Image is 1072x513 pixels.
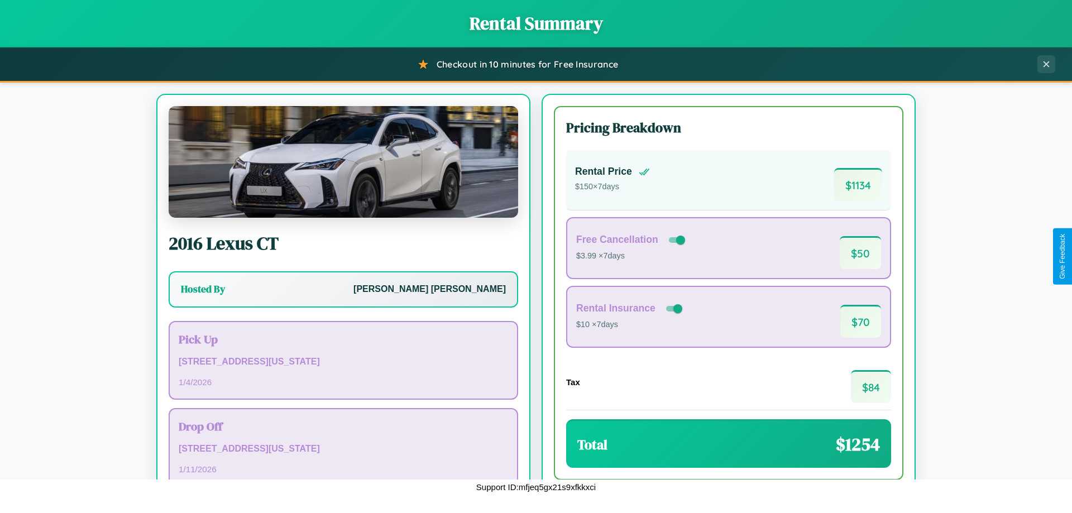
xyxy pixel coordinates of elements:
[836,432,880,457] span: $ 1254
[834,168,882,201] span: $ 1134
[169,231,518,256] h2: 2016 Lexus CT
[179,462,508,477] p: 1 / 11 / 2026
[575,180,650,194] p: $ 150 × 7 days
[11,11,1061,36] h1: Rental Summary
[575,166,632,178] h4: Rental Price
[179,354,508,370] p: [STREET_ADDRESS][US_STATE]
[840,236,881,269] span: $ 50
[353,281,506,298] p: [PERSON_NAME] [PERSON_NAME]
[566,118,891,137] h3: Pricing Breakdown
[179,441,508,457] p: [STREET_ADDRESS][US_STATE]
[576,234,658,246] h4: Free Cancellation
[1059,234,1066,279] div: Give Feedback
[576,303,655,314] h4: Rental Insurance
[576,318,685,332] p: $10 × 7 days
[851,370,891,403] span: $ 84
[576,249,687,263] p: $3.99 × 7 days
[179,331,508,347] h3: Pick Up
[840,305,881,338] span: $ 70
[181,282,225,296] h3: Hosted By
[437,59,618,70] span: Checkout in 10 minutes for Free Insurance
[179,418,508,434] h3: Drop Off
[179,375,508,390] p: 1 / 4 / 2026
[566,377,580,387] h4: Tax
[169,106,518,218] img: Lexus CT
[476,480,596,495] p: Support ID: mfjeq5gx21s9xfkkxci
[577,435,607,454] h3: Total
